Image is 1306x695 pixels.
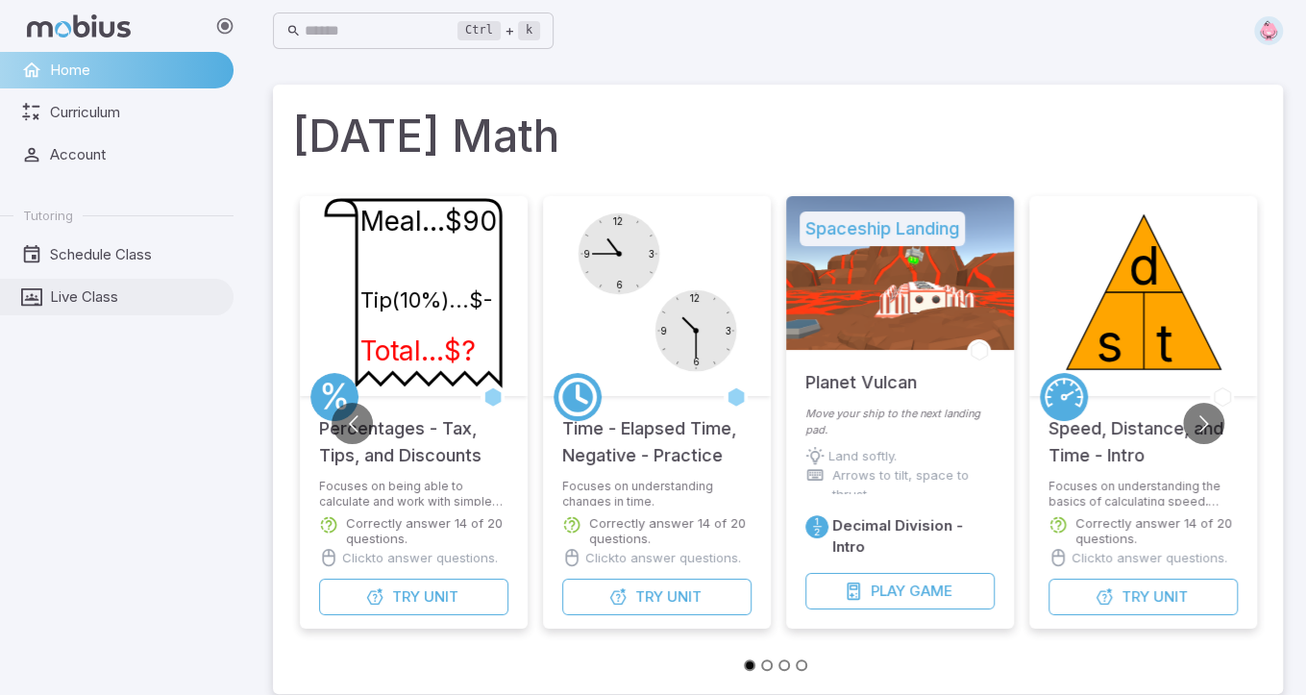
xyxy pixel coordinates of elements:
[360,205,497,237] text: Meal...$90
[1075,515,1238,546] p: Correctly answer 14 of 20 questions.
[342,548,498,567] p: Click to answer questions.
[692,356,699,367] text: 6
[909,581,952,602] span: Game
[50,244,220,265] span: Schedule Class
[1040,373,1088,421] a: Speed/Distance/Time
[585,548,741,567] p: Click to answer questions.
[805,515,828,538] a: Fractions/Decimals
[667,586,702,608] span: Unit
[319,396,508,469] h5: Percentages - Tax, Tips, and Discounts
[690,292,700,304] text: 12
[832,515,995,558] h6: Decimal Division - Intro
[796,659,807,671] button: Go to slide 4
[761,659,773,671] button: Go to slide 2
[554,373,602,421] a: Time
[332,403,373,444] button: Go to previous slide
[725,325,730,336] text: 3
[392,586,420,608] span: Try
[346,515,508,546] p: Correctly answer 14 of 20 questions.
[660,325,667,336] text: 9
[832,465,995,504] p: Arrows to tilt, space to thrust.
[457,21,501,40] kbd: Ctrl
[583,248,590,260] text: 9
[562,396,752,469] h5: Time - Elapsed Time, Negative - Practice
[319,479,508,506] p: Focuses on being able to calculate and work with simple percentage.
[1128,235,1160,297] text: d
[828,446,897,465] p: Land softly.
[457,19,540,42] div: +
[310,373,358,421] a: Percentages
[613,215,623,227] text: 12
[562,479,752,506] p: Focuses on understanding changes in time.
[562,579,752,615] button: TryUnit
[1048,579,1238,615] button: TryUnit
[1048,479,1238,506] p: Focuses on understanding the basics of calculating speed, distance, and time.
[424,586,458,608] span: Unit
[648,248,653,260] text: 3
[360,287,493,312] text: Tip(10%)...$-
[518,21,540,40] kbd: k
[1183,403,1224,444] button: Go to next slide
[50,60,220,81] span: Home
[778,659,790,671] button: Go to slide 3
[292,104,1264,169] h1: [DATE] Math
[744,659,755,671] button: Go to slide 1
[50,286,220,308] span: Live Class
[805,350,917,396] h5: Planet Vulcan
[1096,311,1122,374] text: s
[360,335,476,367] text: Total...$?
[615,279,622,290] text: 6
[1121,586,1149,608] span: Try
[1156,311,1172,374] text: t
[1254,16,1283,45] img: hexagon.svg
[805,573,995,609] button: PlayGame
[871,581,905,602] span: Play
[805,406,995,438] p: Move your ship to the next landing pad.
[635,586,663,608] span: Try
[23,207,73,224] span: Tutoring
[319,579,508,615] button: TryUnit
[50,102,220,123] span: Curriculum
[1072,548,1227,567] p: Click to answer questions.
[50,144,220,165] span: Account
[589,515,752,546] p: Correctly answer 14 of 20 questions.
[1048,396,1238,469] h5: Speed, Distance, and Time - Intro
[1153,586,1188,608] span: Unit
[800,211,965,246] h5: Spaceship Landing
